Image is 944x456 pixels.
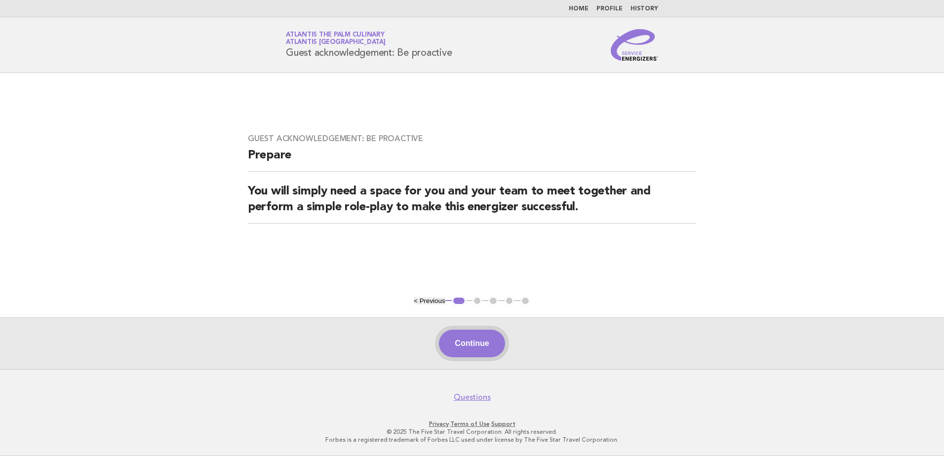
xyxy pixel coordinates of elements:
p: © 2025 The Five Star Travel Corporation. All rights reserved. [170,428,774,436]
a: History [630,6,658,12]
a: Atlantis The Palm CulinaryAtlantis [GEOGRAPHIC_DATA] [286,32,386,45]
a: Terms of Use [450,420,490,427]
a: Privacy [429,420,449,427]
img: Service Energizers [611,29,658,61]
p: Forbes is a registered trademark of Forbes LLC used under license by The Five Star Travel Corpora... [170,436,774,444]
a: Home [569,6,589,12]
h1: Guest acknowledgement: Be proactive [286,32,452,58]
button: 1 [452,296,466,306]
h3: Guest acknowledgement: Be proactive [248,134,696,144]
h2: Prepare [248,148,696,172]
span: Atlantis [GEOGRAPHIC_DATA] [286,39,386,46]
a: Profile [596,6,623,12]
button: < Previous [414,297,445,304]
h2: You will simply need a space for you and your team to meet together and perform a simple role-pla... [248,184,696,224]
button: Continue [439,330,505,357]
p: · · [170,420,774,428]
a: Support [491,420,515,427]
a: Questions [454,392,491,402]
